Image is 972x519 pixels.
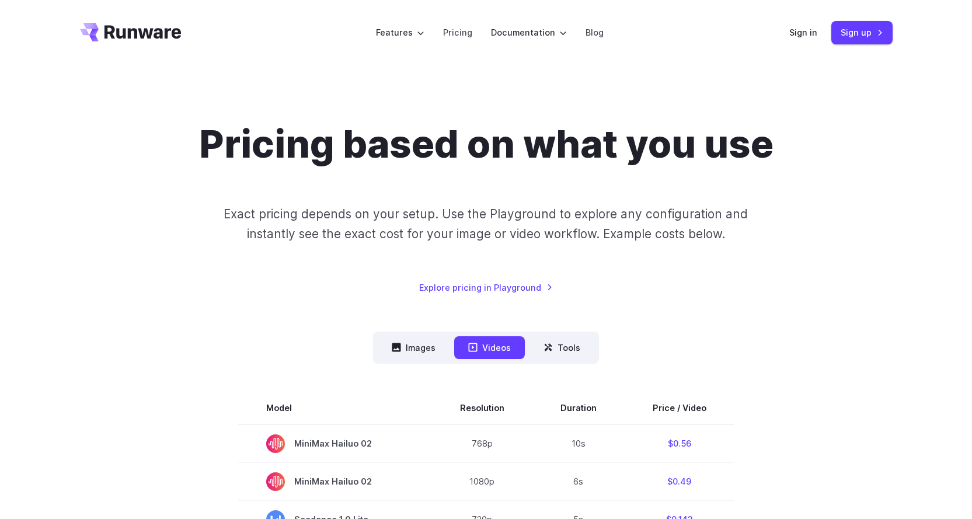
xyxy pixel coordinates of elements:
[586,26,604,39] a: Blog
[625,392,734,424] th: Price / Video
[80,23,182,41] a: Go to /
[376,26,424,39] label: Features
[201,204,770,243] p: Exact pricing depends on your setup. Use the Playground to explore any configuration and instantl...
[199,121,774,167] h1: Pricing based on what you use
[266,434,404,453] span: MiniMax Hailuo 02
[238,392,432,424] th: Model
[831,21,893,44] a: Sign up
[419,281,553,294] a: Explore pricing in Playground
[625,463,734,501] td: $0.49
[432,463,532,501] td: 1080p
[625,424,734,463] td: $0.56
[443,26,472,39] a: Pricing
[532,463,625,501] td: 6s
[491,26,567,39] label: Documentation
[529,336,594,359] button: Tools
[532,424,625,463] td: 10s
[432,424,532,463] td: 768p
[789,26,817,39] a: Sign in
[454,336,525,359] button: Videos
[378,336,450,359] button: Images
[532,392,625,424] th: Duration
[266,472,404,491] span: MiniMax Hailuo 02
[432,392,532,424] th: Resolution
